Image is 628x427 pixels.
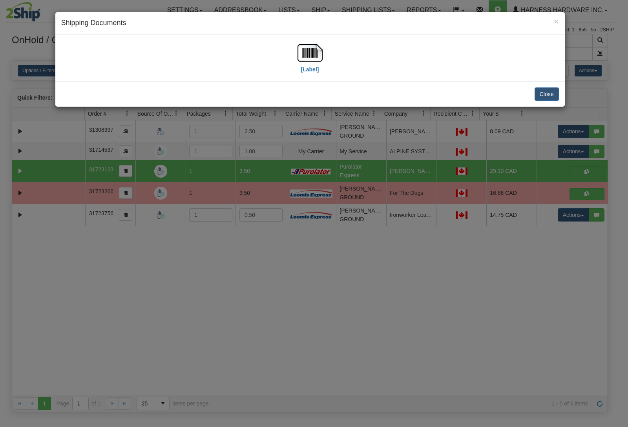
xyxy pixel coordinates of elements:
span: × [554,17,559,26]
button: Close [535,87,559,101]
img: barcode.jpg [298,40,323,65]
iframe: chat widget [610,173,627,253]
a: [Label] [298,49,323,72]
label: [Label] [301,65,319,73]
button: Close [554,17,559,25]
h4: Shipping Documents [61,18,559,28]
